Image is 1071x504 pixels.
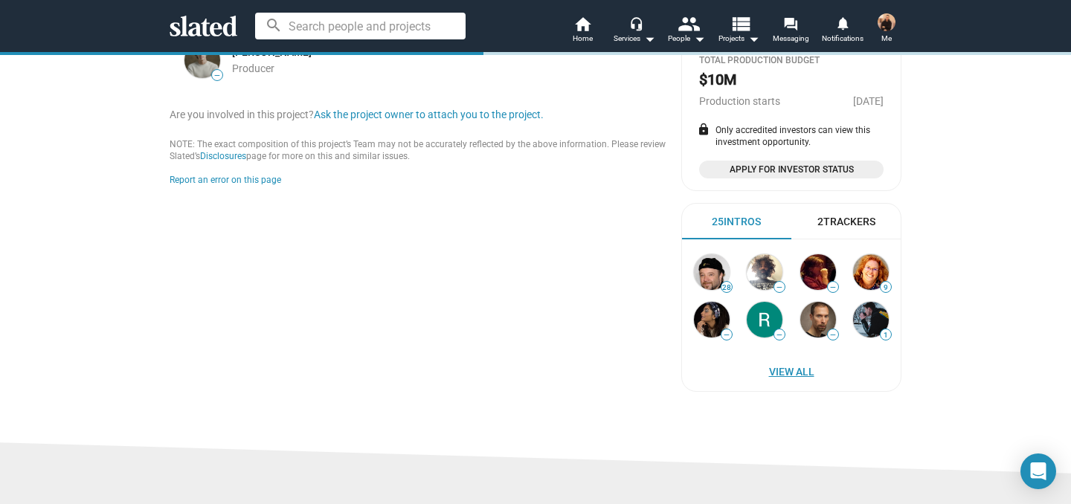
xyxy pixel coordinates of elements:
span: 28 [721,283,732,292]
span: Production starts [699,95,780,107]
button: Ask the project owner to attach you to the project. [314,108,544,122]
span: — [212,71,222,80]
img: Austin Dickholtz [184,42,220,78]
a: Messaging [765,15,817,48]
div: Total Production budget [699,55,884,67]
div: 25 Intros [712,215,761,229]
div: Open Intercom Messenger [1020,453,1056,489]
mat-icon: forum [783,16,797,30]
a: View All [685,358,898,385]
span: — [774,331,785,339]
mat-icon: headset_mic [629,16,643,30]
span: Home [573,30,593,48]
img: Rayion Rax [747,302,782,337]
img: Alex Caruso [853,302,889,337]
mat-icon: arrow_drop_down [690,30,708,48]
span: Notifications [822,30,863,48]
span: Projects [718,30,759,48]
div: People [668,30,705,48]
div: NOTE: The exact composition of this project’s Team may not be accurately reflected by the above i... [170,139,666,163]
div: 2 Trackers [817,215,875,229]
button: Services [608,15,660,48]
a: Home [556,15,608,48]
h2: $10M [699,70,736,90]
button: Report an error on this page [170,175,281,187]
span: Apply for Investor Status [708,162,875,177]
a: Notifications [817,15,869,48]
span: View All [697,358,886,385]
img: Josh Basili [747,254,782,290]
img: Matteo Pasquini [800,302,836,337]
div: Only accredited investors can view this investment opportunity. [699,125,884,149]
mat-icon: arrow_drop_down [640,30,658,48]
mat-icon: notifications [835,16,849,30]
span: 9 [881,283,891,292]
img: Barney Burman [694,254,730,290]
span: — [774,283,785,291]
mat-icon: arrow_drop_down [744,30,762,48]
img: Jihong Li [878,13,895,31]
span: Producer [232,62,274,74]
mat-icon: home [573,15,591,33]
mat-icon: people [678,13,699,34]
input: Search people and projects [255,13,466,39]
button: Jihong LiMe [869,10,904,49]
button: Projects [713,15,765,48]
span: — [828,283,838,291]
span: — [828,331,838,339]
mat-icon: lock [697,123,710,136]
span: Messaging [773,30,809,48]
span: Me [881,30,892,48]
img: Wendy Shear [800,254,836,290]
span: — [721,331,732,339]
div: Services [614,30,655,48]
a: Disclosures [200,151,246,161]
img: Surbhi Sharma [694,302,730,337]
a: Apply for Investor Status [699,161,884,178]
img: Heather Hale [853,254,889,290]
button: People [660,15,713,48]
span: [DATE] [853,95,884,107]
div: Are you involved in this project? [170,108,666,122]
span: 1 [881,331,891,340]
mat-icon: view_list [730,13,751,34]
